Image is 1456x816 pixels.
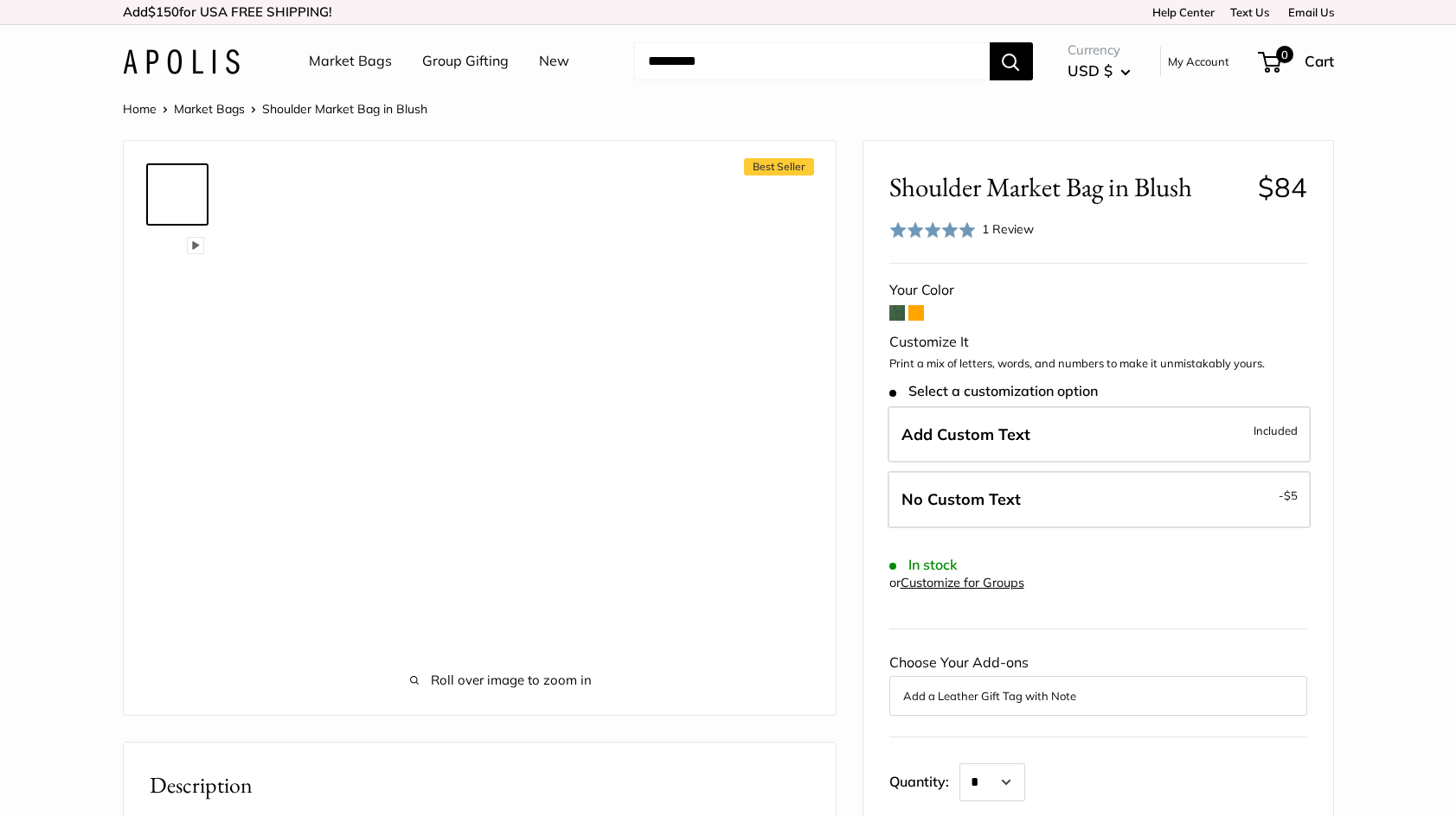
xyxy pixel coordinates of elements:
[148,3,179,20] span: $150
[1258,170,1307,204] span: $84
[990,42,1033,80] button: Search
[901,575,1024,590] a: Customize for Groups
[889,329,1307,355] div: Customize It
[889,277,1307,303] div: Your Color
[309,48,392,74] a: Market Bags
[539,48,569,74] a: New
[422,48,509,74] a: Group Gifting
[889,758,959,801] label: Quantity:
[146,440,208,502] a: Shoulder Market Bag in Blush
[150,768,810,802] h2: Description
[262,101,427,117] span: Shoulder Market Bag in Blush
[889,171,1245,203] span: Shoulder Market Bag in Blush
[889,557,958,573] span: In stock
[744,158,814,175] span: Best Seller
[901,424,1030,444] span: Add Custom Text
[1305,52,1334,70] span: Cart
[1279,485,1298,506] span: -
[889,650,1307,716] div: Choose Your Add-ons
[1146,5,1215,19] a: Help Center
[634,42,990,80] input: Search...
[1068,57,1131,85] button: USD $
[174,101,245,117] a: Market Bags
[146,371,208,433] a: Shoulder Market Bag in Blush
[901,489,1021,509] span: No Custom Text
[888,471,1311,528] label: Leave Blank
[1260,48,1334,75] a: 0 Cart
[1068,61,1113,80] span: USD $
[1068,38,1131,62] span: Currency
[1254,420,1298,441] span: Included
[1230,5,1269,19] a: Text Us
[889,355,1307,373] p: Print a mix of letters, words, and numbers to make it unmistakably yours.
[146,302,208,364] a: Shoulder Market Bag in Blush
[146,233,208,295] a: Shoulder Market Bag in Blush
[903,685,1293,706] button: Add a Leather Gift Tag with Note
[123,49,240,74] img: Apolis
[262,668,740,692] span: Roll over image to zoom in
[889,383,1098,399] span: Select a customization option
[146,509,208,571] a: Shoulder Market Bag in Blush
[1275,46,1292,63] span: 0
[889,571,1024,595] div: or
[1284,488,1298,502] span: $5
[123,98,427,120] nav: Breadcrumb
[1282,5,1334,19] a: Email Us
[146,163,208,226] a: Shoulder Market Bag in Blush
[123,101,157,117] a: Home
[982,221,1034,237] span: 1 Review
[1168,51,1229,72] a: My Account
[888,406,1311,463] label: Add Custom Text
